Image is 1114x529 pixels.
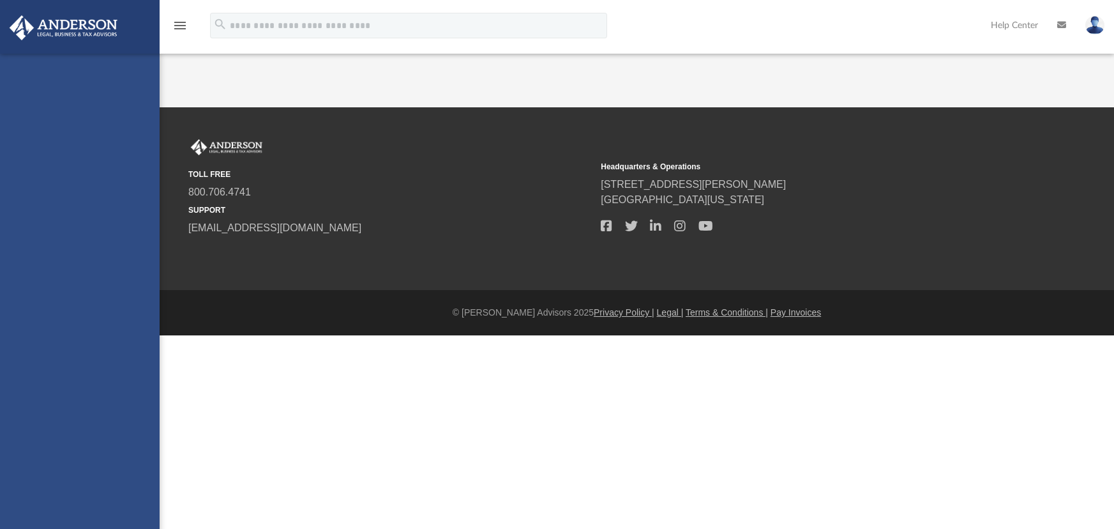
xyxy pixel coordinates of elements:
[160,306,1114,319] div: © [PERSON_NAME] Advisors 2025
[601,194,764,205] a: [GEOGRAPHIC_DATA][US_STATE]
[188,169,592,180] small: TOLL FREE
[172,24,188,33] a: menu
[601,179,786,190] a: [STREET_ADDRESS][PERSON_NAME]
[213,17,227,31] i: search
[601,161,1004,172] small: Headquarters & Operations
[1085,16,1104,34] img: User Pic
[188,222,361,233] a: [EMAIL_ADDRESS][DOMAIN_NAME]
[771,307,821,318] a: Pay Invoices
[172,18,188,33] i: menu
[188,204,592,216] small: SUPPORT
[188,139,265,156] img: Anderson Advisors Platinum Portal
[6,15,121,40] img: Anderson Advisors Platinum Portal
[188,187,251,197] a: 800.706.4741
[657,307,684,318] a: Legal |
[686,307,768,318] a: Terms & Conditions |
[594,307,654,318] a: Privacy Policy |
